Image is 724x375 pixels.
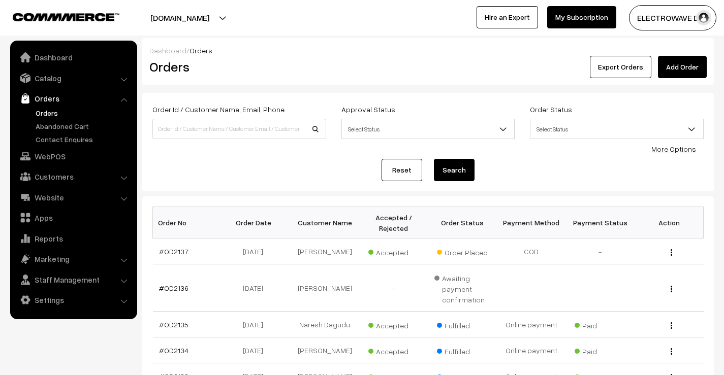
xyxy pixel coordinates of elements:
[359,264,428,312] td: -
[13,188,134,207] a: Website
[497,337,566,363] td: Online payment
[33,108,134,118] a: Orders
[671,249,672,256] img: Menu
[368,245,419,258] span: Accepted
[651,145,696,153] a: More Options
[291,238,360,264] td: [PERSON_NAME]
[575,318,625,331] span: Paid
[437,245,488,258] span: Order Placed
[368,344,419,357] span: Accepted
[497,238,566,264] td: COD
[291,337,360,363] td: [PERSON_NAME]
[13,69,134,87] a: Catalog
[13,270,134,289] a: Staff Management
[152,119,326,139] input: Order Id / Customer Name / Customer Email / Customer Phone
[629,5,716,30] button: ELECTROWAVE DE…
[291,312,360,337] td: Naresh Dagudu
[33,134,134,145] a: Contact Enquires
[566,207,635,238] th: Payment Status
[530,119,704,139] span: Select Status
[222,264,291,312] td: [DATE]
[671,348,672,355] img: Menu
[590,56,651,78] button: Export Orders
[222,207,291,238] th: Order Date
[530,120,703,138] span: Select Status
[434,270,491,305] span: Awaiting payment confirmation
[13,229,134,248] a: Reports
[575,344,625,357] span: Paid
[13,13,119,21] img: COMMMERCE
[159,346,188,355] a: #OD2134
[222,238,291,264] td: [DATE]
[428,207,497,238] th: Order Status
[477,6,538,28] a: Hire an Expert
[547,6,616,28] a: My Subscription
[115,5,245,30] button: [DOMAIN_NAME]
[33,121,134,131] a: Abandoned Cart
[497,312,566,337] td: Online payment
[149,46,186,55] a: Dashboard
[222,337,291,363] td: [DATE]
[222,312,291,337] td: [DATE]
[13,48,134,66] a: Dashboard
[368,318,419,331] span: Accepted
[434,159,475,181] button: Search
[149,45,707,56] div: /
[566,238,635,264] td: -
[153,207,222,238] th: Order No
[566,264,635,312] td: -
[159,284,188,292] a: #OD2136
[291,264,360,312] td: [PERSON_NAME]
[671,286,672,292] img: Menu
[382,159,422,181] a: Reset
[437,318,488,331] span: Fulfilled
[342,120,515,138] span: Select Status
[658,56,707,78] a: Add Order
[13,89,134,108] a: Orders
[341,119,515,139] span: Select Status
[341,104,395,115] label: Approval Status
[13,147,134,165] a: WebPOS
[497,207,566,238] th: Payment Method
[13,10,102,22] a: COMMMERCE
[13,167,134,186] a: Customers
[149,59,325,75] h2: Orders
[671,322,672,329] img: Menu
[13,291,134,309] a: Settings
[530,104,572,115] label: Order Status
[437,344,488,357] span: Fulfilled
[159,247,188,256] a: #OD2137
[152,104,285,115] label: Order Id / Customer Name, Email, Phone
[190,46,212,55] span: Orders
[13,250,134,268] a: Marketing
[159,320,188,329] a: #OD2135
[359,207,428,238] th: Accepted / Rejected
[696,10,711,25] img: user
[291,207,360,238] th: Customer Name
[635,207,704,238] th: Action
[13,209,134,227] a: Apps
